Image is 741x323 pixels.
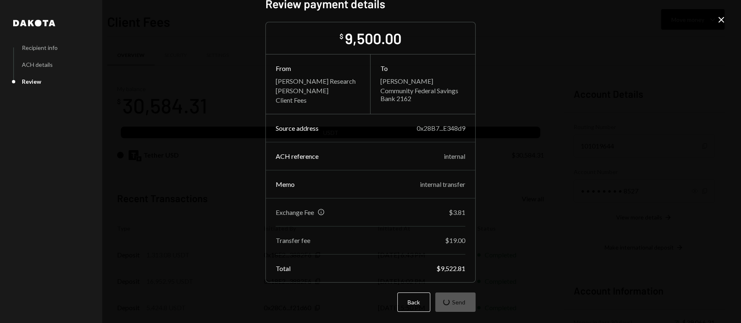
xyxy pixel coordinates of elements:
div: 9,500.00 [345,29,401,47]
div: Source address [276,124,319,132]
div: internal transfer [420,180,465,188]
div: [PERSON_NAME] [380,77,465,85]
div: Exchange Fee [276,208,314,216]
div: Community Federal Savings Bank 2162 [380,87,465,102]
div: [PERSON_NAME] [276,87,360,94]
div: [PERSON_NAME] Research [276,77,360,85]
div: Recipient info [22,44,58,51]
div: ACH details [22,61,53,68]
div: Total [276,264,291,272]
div: $19.00 [445,236,465,244]
div: ACH reference [276,152,319,160]
div: $3.81 [449,208,465,216]
div: internal [444,152,465,160]
button: Back [397,292,430,312]
div: Review [22,78,41,85]
div: 0x28B7...E348d9 [417,124,465,132]
div: $9,522.81 [436,264,465,272]
div: Transfer fee [276,236,310,244]
div: Client Fees [276,96,360,104]
div: Memo [276,180,295,188]
div: $ [340,32,343,40]
div: From [276,64,360,72]
div: To [380,64,465,72]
